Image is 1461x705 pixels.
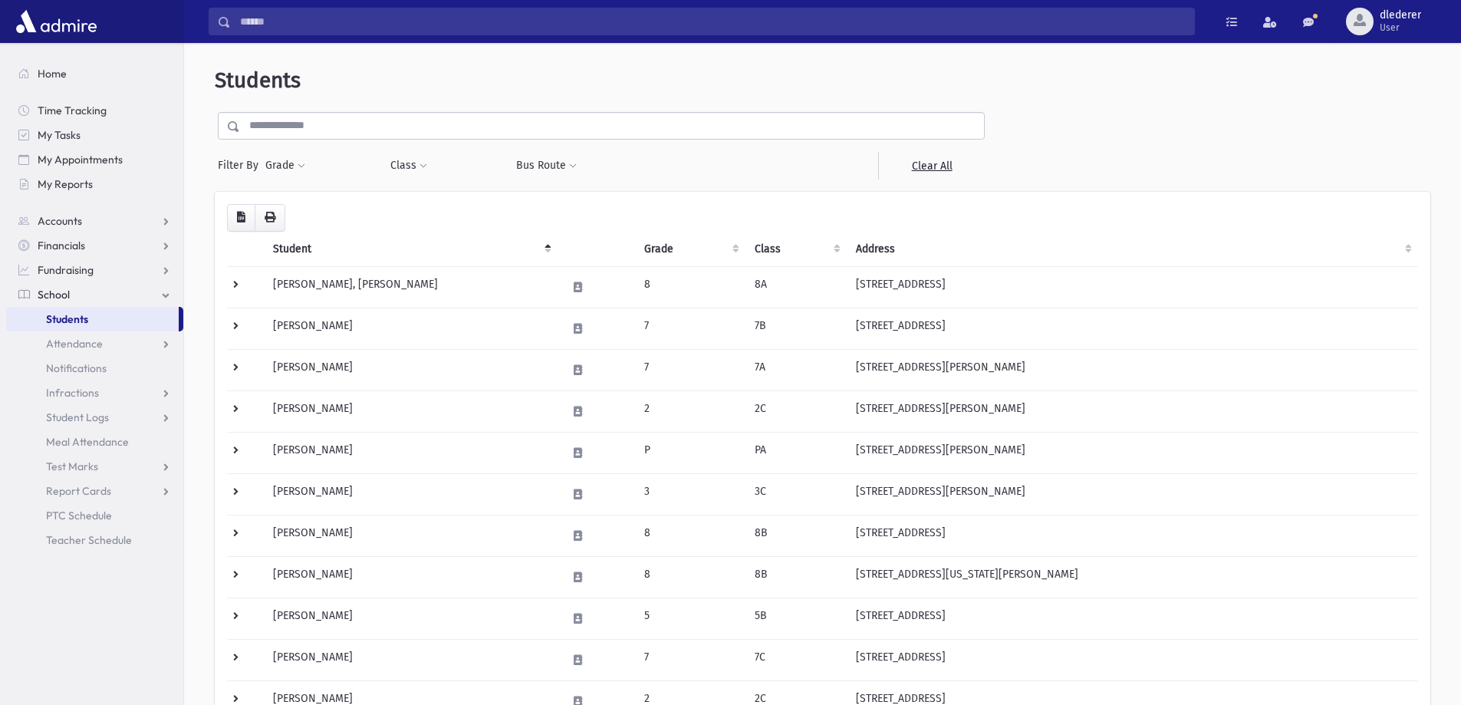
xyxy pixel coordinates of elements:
[847,598,1418,639] td: [STREET_ADDRESS]
[264,432,558,473] td: [PERSON_NAME]
[635,349,745,390] td: 7
[6,307,179,331] a: Students
[635,266,745,308] td: 8
[6,503,183,528] a: PTC Schedule
[745,266,847,308] td: 8A
[264,266,558,308] td: [PERSON_NAME], [PERSON_NAME]
[635,515,745,556] td: 8
[6,430,183,454] a: Meal Attendance
[46,509,112,522] span: PTC Schedule
[231,8,1194,35] input: Search
[745,432,847,473] td: PA
[265,152,306,180] button: Grade
[635,639,745,680] td: 7
[745,473,847,515] td: 3C
[38,263,94,277] span: Fundraising
[218,157,265,173] span: Filter By
[745,598,847,639] td: 5B
[6,98,183,123] a: Time Tracking
[6,528,183,552] a: Teacher Schedule
[215,68,301,93] span: Students
[6,209,183,233] a: Accounts
[38,104,107,117] span: Time Tracking
[38,214,82,228] span: Accounts
[1380,9,1421,21] span: dlederer
[38,67,67,81] span: Home
[6,381,183,405] a: Infractions
[46,337,103,351] span: Attendance
[38,153,123,166] span: My Appointments
[847,390,1418,432] td: [STREET_ADDRESS][PERSON_NAME]
[6,331,183,356] a: Attendance
[46,460,98,473] span: Test Marks
[6,61,183,86] a: Home
[635,390,745,432] td: 2
[745,556,847,598] td: 8B
[635,473,745,515] td: 3
[847,432,1418,473] td: [STREET_ADDRESS][PERSON_NAME]
[6,454,183,479] a: Test Marks
[878,152,985,180] a: Clear All
[46,361,107,375] span: Notifications
[46,435,129,449] span: Meal Attendance
[264,232,558,267] th: Student: activate to sort column descending
[12,6,100,37] img: AdmirePro
[847,515,1418,556] td: [STREET_ADDRESS]
[1380,21,1421,34] span: User
[264,515,558,556] td: [PERSON_NAME]
[635,308,745,349] td: 7
[745,390,847,432] td: 2C
[635,432,745,473] td: P
[6,258,183,282] a: Fundraising
[6,233,183,258] a: Financials
[515,152,577,180] button: Bus Route
[390,152,428,180] button: Class
[38,239,85,252] span: Financials
[745,232,847,267] th: Class: activate to sort column ascending
[6,147,183,172] a: My Appointments
[38,177,93,191] span: My Reports
[847,639,1418,680] td: [STREET_ADDRESS]
[227,204,255,232] button: CSV
[6,356,183,381] a: Notifications
[264,639,558,680] td: [PERSON_NAME]
[635,556,745,598] td: 8
[745,308,847,349] td: 7B
[847,556,1418,598] td: [STREET_ADDRESS][US_STATE][PERSON_NAME]
[635,232,745,267] th: Grade: activate to sort column ascending
[847,308,1418,349] td: [STREET_ADDRESS]
[6,172,183,196] a: My Reports
[745,639,847,680] td: 7C
[264,556,558,598] td: [PERSON_NAME]
[635,598,745,639] td: 5
[847,473,1418,515] td: [STREET_ADDRESS][PERSON_NAME]
[46,533,132,547] span: Teacher Schedule
[46,312,88,326] span: Students
[6,282,183,307] a: School
[255,204,285,232] button: Print
[264,598,558,639] td: [PERSON_NAME]
[46,386,99,400] span: Infractions
[745,349,847,390] td: 7A
[6,123,183,147] a: My Tasks
[745,515,847,556] td: 8B
[38,288,70,301] span: School
[847,232,1418,267] th: Address: activate to sort column ascending
[46,484,111,498] span: Report Cards
[46,410,109,424] span: Student Logs
[38,128,81,142] span: My Tasks
[6,479,183,503] a: Report Cards
[847,266,1418,308] td: [STREET_ADDRESS]
[6,405,183,430] a: Student Logs
[264,349,558,390] td: [PERSON_NAME]
[847,349,1418,390] td: [STREET_ADDRESS][PERSON_NAME]
[264,473,558,515] td: [PERSON_NAME]
[264,390,558,432] td: [PERSON_NAME]
[264,308,558,349] td: [PERSON_NAME]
